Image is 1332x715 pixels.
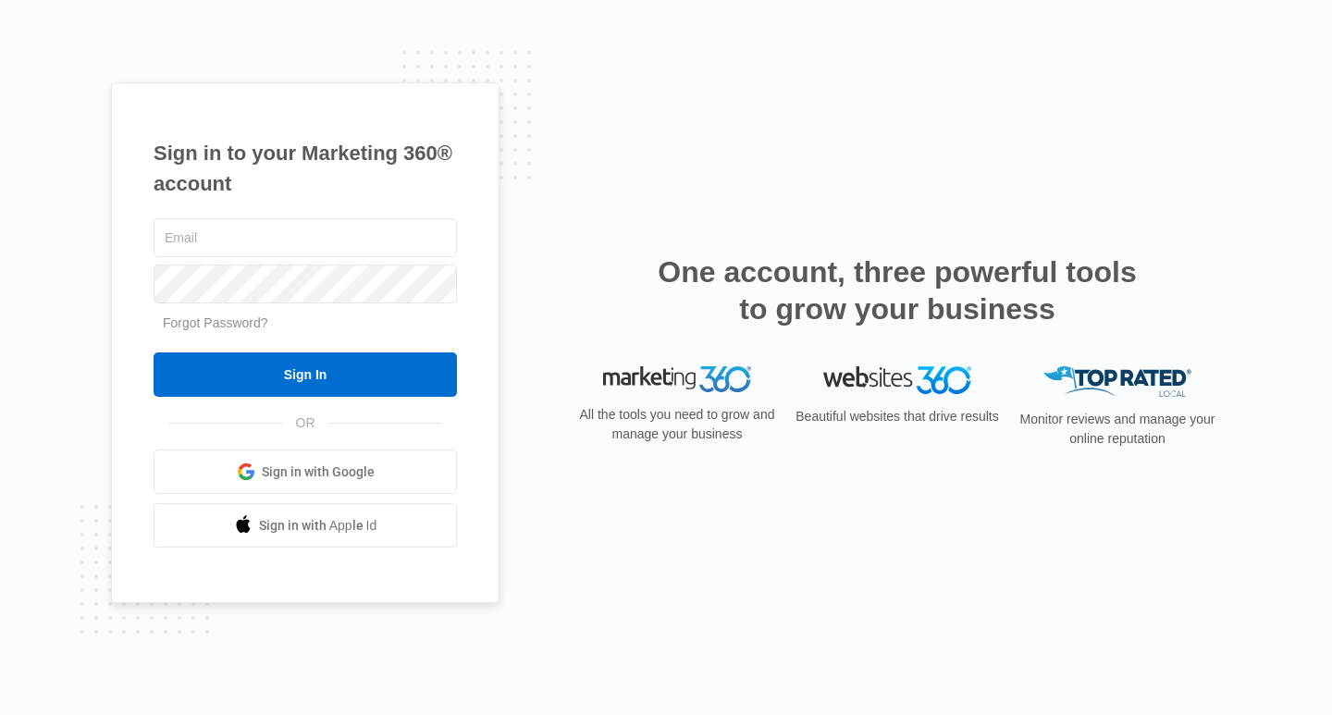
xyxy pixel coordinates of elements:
[154,352,457,397] input: Sign In
[573,405,781,444] p: All the tools you need to grow and manage your business
[154,450,457,494] a: Sign in with Google
[652,253,1142,327] h2: One account, three powerful tools to grow your business
[154,138,457,199] h1: Sign in to your Marketing 360® account
[259,516,377,536] span: Sign in with Apple Id
[1043,366,1191,397] img: Top Rated Local
[154,218,457,257] input: Email
[154,503,457,548] a: Sign in with Apple Id
[163,315,268,330] a: Forgot Password?
[794,407,1001,426] p: Beautiful websites that drive results
[283,413,328,433] span: OR
[823,366,971,393] img: Websites 360
[603,366,751,392] img: Marketing 360
[1014,410,1221,449] p: Monitor reviews and manage your online reputation
[262,462,375,482] span: Sign in with Google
